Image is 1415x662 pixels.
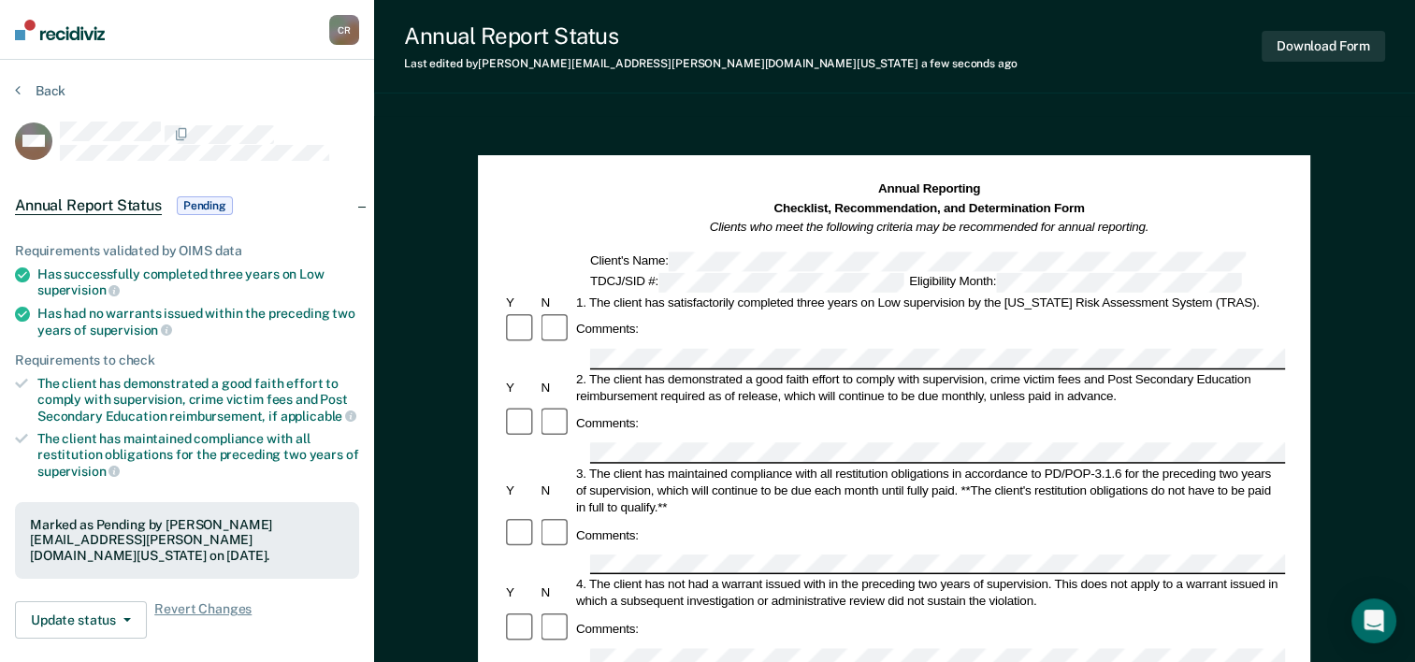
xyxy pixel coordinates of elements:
[503,294,538,310] div: Y
[329,15,359,45] div: C R
[30,517,344,564] div: Marked as Pending by [PERSON_NAME][EMAIL_ADDRESS][PERSON_NAME][DOMAIN_NAME][US_STATE] on [DATE].
[539,380,573,396] div: N
[37,431,359,479] div: The client has maintained compliance with all restitution obligations for the preceding two years of
[573,371,1285,405] div: 2. The client has demonstrated a good faith effort to comply with supervision, crime victim fees ...
[539,294,573,310] div: N
[573,465,1285,515] div: 3. The client has maintained compliance with all restitution obligations in accordance to PD/POP-...
[906,272,1244,292] div: Eligibility Month:
[404,22,1018,50] div: Annual Report Status
[15,82,65,99] button: Back
[573,620,642,637] div: Comments:
[15,20,105,40] img: Recidiviz
[587,252,1249,271] div: Client's Name:
[573,415,642,432] div: Comments:
[15,601,147,639] button: Update status
[281,409,356,424] span: applicable
[1351,598,1396,643] div: Open Intercom Messenger
[404,57,1018,70] div: Last edited by [PERSON_NAME][EMAIL_ADDRESS][PERSON_NAME][DOMAIN_NAME][US_STATE]
[573,526,642,543] div: Comments:
[573,576,1285,610] div: 4. The client has not had a warrant issued with in the preceding two years of supervision. This d...
[37,376,359,424] div: The client has demonstrated a good faith effort to comply with supervision, crime victim fees and...
[1262,31,1385,62] button: Download Form
[539,482,573,498] div: N
[503,584,538,601] div: Y
[878,182,980,196] strong: Annual Reporting
[587,272,906,292] div: TDCJ/SID #:
[573,321,642,338] div: Comments:
[921,57,1018,70] span: a few seconds ago
[15,353,359,368] div: Requirements to check
[37,464,120,479] span: supervision
[37,266,359,298] div: Has successfully completed three years on Low
[154,601,252,639] span: Revert Changes
[774,201,1085,215] strong: Checklist, Recommendation, and Determination Form
[15,196,162,215] span: Annual Report Status
[710,220,1149,234] em: Clients who meet the following criteria may be recommended for annual reporting.
[573,294,1285,310] div: 1. The client has satisfactorily completed three years on Low supervision by the [US_STATE] Risk ...
[90,323,172,338] span: supervision
[15,243,359,259] div: Requirements validated by OIMS data
[539,584,573,601] div: N
[503,482,538,498] div: Y
[329,15,359,45] button: CR
[37,282,120,297] span: supervision
[177,196,233,215] span: Pending
[37,306,359,338] div: Has had no warrants issued within the preceding two years of
[503,380,538,396] div: Y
